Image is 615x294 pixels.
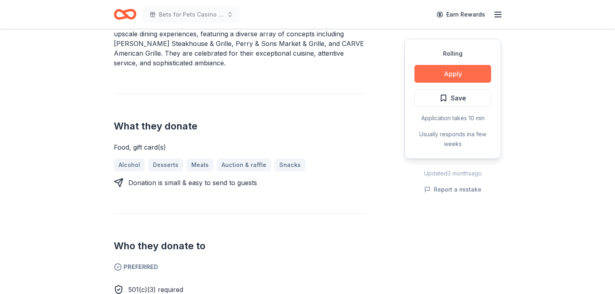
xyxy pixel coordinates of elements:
a: Auction & raffle [217,158,271,171]
div: Application takes 10 min [414,113,491,123]
a: Meals [186,158,213,171]
div: Rolling [414,49,491,58]
span: Preferred [114,262,366,272]
button: Report a mistake [424,185,481,194]
div: Updated 3 months ago [404,169,501,178]
h2: Who they donate to [114,240,366,252]
div: [PERSON_NAME] Restaurants is a renowned hospitality group specializing in upscale dining experien... [114,19,366,68]
span: Bets for Pets Casino Night [159,10,224,19]
span: 501(c)(3) required [128,286,183,294]
a: Home [114,5,136,24]
div: Usually responds in a few weeks [414,129,491,149]
a: Desserts [148,158,183,171]
button: Apply [414,65,491,83]
a: Earn Rewards [432,7,490,22]
a: Snacks [274,158,305,171]
div: Donation is small & easy to send to guests [128,178,257,188]
span: Save [451,93,466,103]
button: Save [414,89,491,107]
button: Bets for Pets Casino Night [143,6,240,23]
a: Alcohol [114,158,145,171]
h2: What they donate [114,120,366,133]
div: Food, gift card(s) [114,142,366,152]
